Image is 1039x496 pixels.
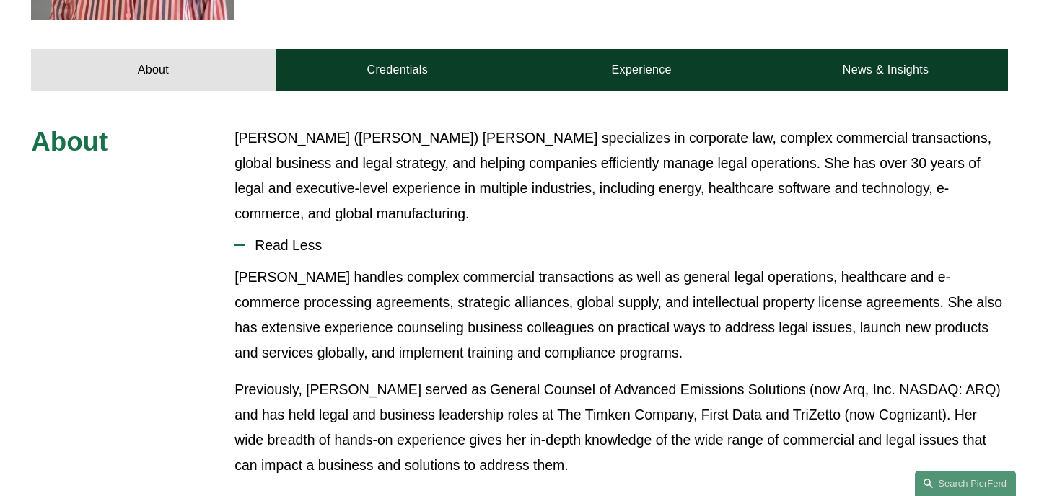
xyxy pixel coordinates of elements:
a: Search this site [915,471,1016,496]
div: Read Less [234,265,1008,489]
p: Previously, [PERSON_NAME] served as General Counsel of Advanced Emissions Solutions (now Arq, Inc... [234,377,1008,478]
a: News & Insights [763,49,1007,91]
span: Read Less [245,237,1008,254]
a: About [31,49,275,91]
p: [PERSON_NAME] ([PERSON_NAME]) [PERSON_NAME] specializes in corporate law, complex commercial tran... [234,125,1008,226]
button: Read Less [234,226,1008,265]
span: About [31,127,108,156]
a: Experience [519,49,763,91]
a: Credentials [276,49,519,91]
p: [PERSON_NAME] handles complex commercial transactions as well as general legal operations, health... [234,265,1008,366]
